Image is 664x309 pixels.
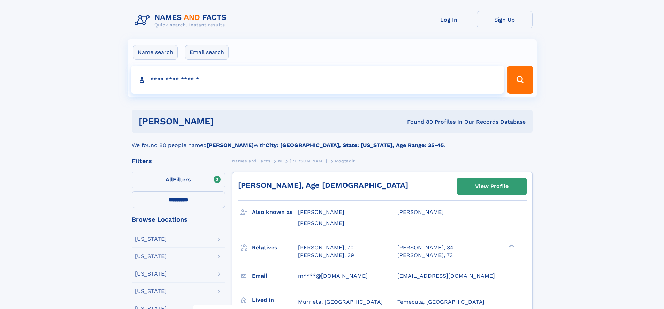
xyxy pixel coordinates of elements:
[335,159,355,163] span: Moqtadir
[298,209,344,215] span: [PERSON_NAME]
[298,244,354,252] a: [PERSON_NAME], 70
[310,118,526,126] div: Found 80 Profiles In Our Records Database
[252,270,298,282] h3: Email
[397,244,453,252] a: [PERSON_NAME], 34
[238,181,408,190] a: [PERSON_NAME], Age [DEMOGRAPHIC_DATA]
[397,272,495,279] span: [EMAIL_ADDRESS][DOMAIN_NAME]
[132,11,232,30] img: Logo Names and Facts
[252,242,298,254] h3: Relatives
[135,254,167,259] div: [US_STATE]
[507,244,515,248] div: ❯
[457,178,526,195] a: View Profile
[132,172,225,188] label: Filters
[166,176,173,183] span: All
[278,156,282,165] a: M
[475,178,509,194] div: View Profile
[135,271,167,277] div: [US_STATE]
[132,216,225,223] div: Browse Locations
[290,159,327,163] span: [PERSON_NAME]
[135,236,167,242] div: [US_STATE]
[477,11,533,28] a: Sign Up
[232,156,270,165] a: Names and Facts
[139,117,311,126] h1: [PERSON_NAME]
[298,299,383,305] span: Murrieta, [GEOGRAPHIC_DATA]
[133,45,178,60] label: Name search
[185,45,229,60] label: Email search
[397,299,484,305] span: Temecula, [GEOGRAPHIC_DATA]
[298,220,344,226] span: [PERSON_NAME]
[507,66,533,94] button: Search Button
[298,252,354,259] a: [PERSON_NAME], 39
[278,159,282,163] span: M
[131,66,504,94] input: search input
[421,11,477,28] a: Log In
[132,158,225,164] div: Filters
[135,288,167,294] div: [US_STATE]
[252,206,298,218] h3: Also known as
[207,142,254,148] b: [PERSON_NAME]
[397,252,453,259] a: [PERSON_NAME], 73
[266,142,444,148] b: City: [GEOGRAPHIC_DATA], State: [US_STATE], Age Range: 35-45
[252,294,298,306] h3: Lived in
[397,209,444,215] span: [PERSON_NAME]
[290,156,327,165] a: [PERSON_NAME]
[132,133,533,149] div: We found 80 people named with .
